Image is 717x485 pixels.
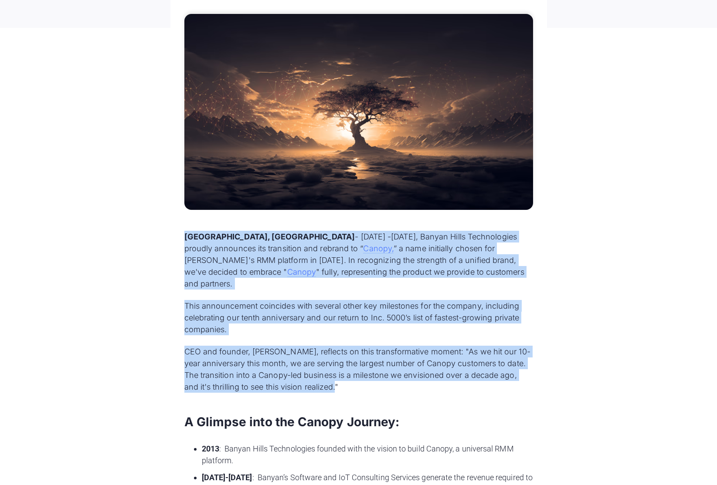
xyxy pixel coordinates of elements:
[184,300,533,335] p: This announcement coincides with several other key milestones for the company, including celebrat...
[287,267,316,277] a: Canopy
[184,346,533,393] p: CEO and founder, [PERSON_NAME], reflects on this transformative moment: "As we hit our 10-year an...
[202,473,252,482] strong: [DATE]-[DATE]
[184,231,533,290] p: - [DATE] -[DATE], Banyan Hills Technologies proudly announces its transition and rebrand to “ ” a...
[184,414,400,429] strong: A Glimpse into the Canopy Journey:
[363,244,394,253] a: Canopy,
[202,443,533,466] li: ‍ : Banyan Hills Technologies founded with the vision to build Canopy, a universal RMM platform.
[184,232,355,241] strong: [GEOGRAPHIC_DATA], [GEOGRAPHIC_DATA]
[202,444,219,453] strong: 2013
